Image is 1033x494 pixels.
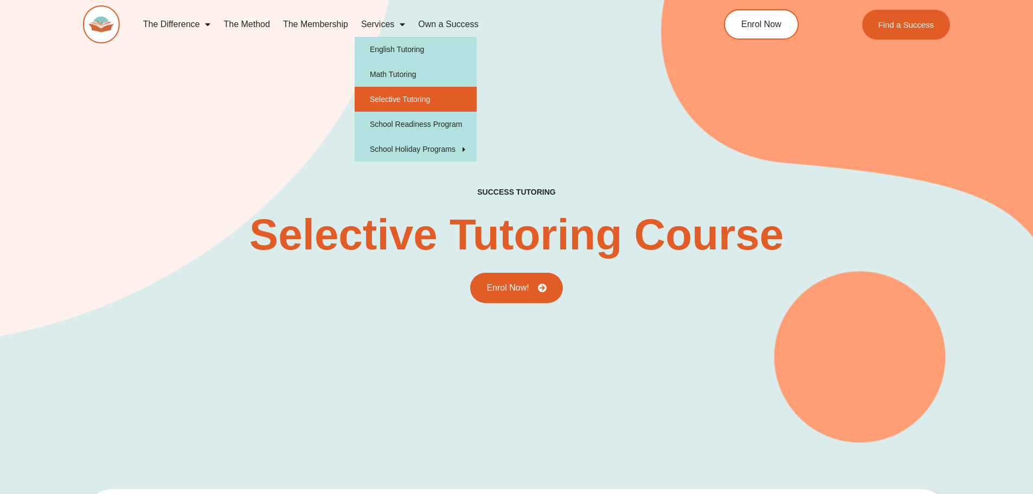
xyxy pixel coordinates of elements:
a: Enrol Now! [470,273,562,303]
a: School Holiday Programs [355,137,477,162]
h2: Selective Tutoring Course [249,213,784,256]
ul: Services [355,37,477,162]
nav: Menu [137,12,675,37]
span: Find a Success [878,21,934,29]
a: The Membership [277,12,355,37]
a: School Readiness Program [355,112,477,137]
a: English Tutoring [355,37,477,62]
h4: success tutoring [477,188,555,197]
a: Find a Success [862,10,951,40]
span: Enrol Now! [486,284,529,292]
iframe: Chat Widget [852,371,1033,494]
a: Math Tutoring [355,62,477,87]
a: Services [355,12,412,37]
a: Enrol Now [724,9,799,40]
a: Selective Tutoring [355,87,477,112]
a: The Difference [137,12,217,37]
a: The Method [217,12,276,37]
a: Own a Success [412,12,485,37]
span: Enrol Now [741,20,781,29]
